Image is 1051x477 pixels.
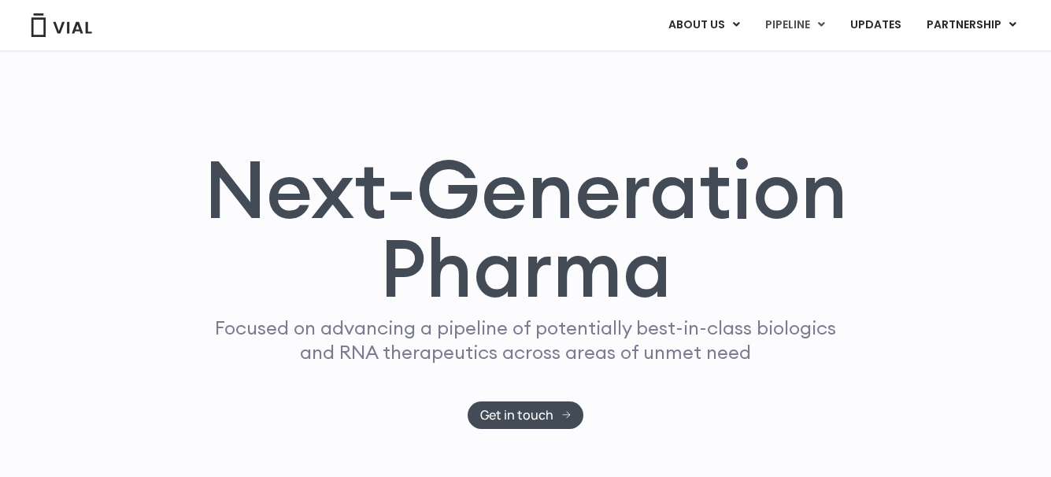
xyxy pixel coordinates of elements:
[753,12,837,39] a: PIPELINEMenu Toggle
[30,13,93,37] img: Vial Logo
[914,12,1029,39] a: PARTNERSHIPMenu Toggle
[656,12,752,39] a: ABOUT USMenu Toggle
[185,150,867,309] h1: Next-Generation Pharma
[480,409,553,421] span: Get in touch
[838,12,913,39] a: UPDATES
[209,316,843,364] p: Focused on advancing a pipeline of potentially best-in-class biologics and RNA therapeutics acros...
[468,401,583,429] a: Get in touch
